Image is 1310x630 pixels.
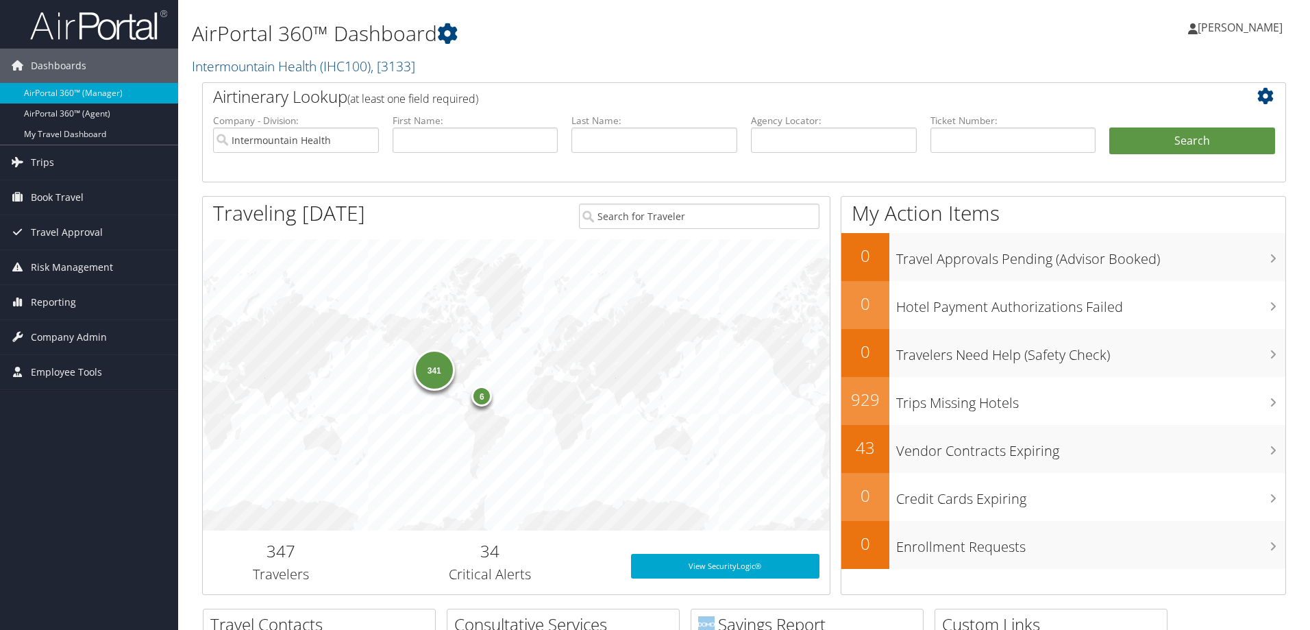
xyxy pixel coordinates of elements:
[393,114,558,128] label: First Name:
[213,114,379,128] label: Company - Division:
[631,554,819,579] a: View SecurityLogic®
[370,565,610,584] h3: Critical Alerts
[841,532,889,555] h2: 0
[571,114,737,128] label: Last Name:
[31,285,76,319] span: Reporting
[841,436,889,459] h2: 43
[896,435,1285,461] h3: Vendor Contracts Expiring
[31,145,54,180] span: Trips
[896,387,1285,413] h3: Trips Missing Hotels
[30,9,167,41] img: airportal-logo.png
[414,350,455,391] div: 341
[192,57,415,75] a: Intermountain Health
[213,565,349,584] h3: Travelers
[1198,20,1283,35] span: [PERSON_NAME]
[841,199,1285,228] h1: My Action Items
[31,355,102,389] span: Employee Tools
[841,244,889,267] h2: 0
[320,57,371,75] span: ( IHC100 )
[841,340,889,363] h2: 0
[31,180,84,215] span: Book Travel
[841,329,1285,377] a: 0Travelers Need Help (Safety Check)
[896,531,1285,557] h3: Enrollment Requests
[841,233,1285,281] a: 0Travel Approvals Pending (Advisor Booked)
[841,521,1285,569] a: 0Enrollment Requests
[31,250,113,284] span: Risk Management
[347,91,478,106] span: (at least one field required)
[896,339,1285,365] h3: Travelers Need Help (Safety Check)
[31,320,107,354] span: Company Admin
[896,291,1285,317] h3: Hotel Payment Authorizations Failed
[1188,7,1296,48] a: [PERSON_NAME]
[213,199,365,228] h1: Traveling [DATE]
[751,114,917,128] label: Agency Locator:
[841,281,1285,329] a: 0Hotel Payment Authorizations Failed
[841,388,889,411] h2: 929
[370,540,610,563] h2: 34
[31,49,86,83] span: Dashboards
[841,473,1285,521] a: 0Credit Cards Expiring
[841,377,1285,425] a: 929Trips Missing Hotels
[930,114,1096,128] label: Ticket Number:
[579,204,819,229] input: Search for Traveler
[472,386,493,407] div: 6
[896,483,1285,509] h3: Credit Cards Expiring
[213,540,349,563] h2: 347
[896,243,1285,269] h3: Travel Approvals Pending (Advisor Booked)
[841,425,1285,473] a: 43Vendor Contracts Expiring
[371,57,415,75] span: , [ 3133 ]
[213,85,1185,108] h2: Airtinerary Lookup
[841,292,889,315] h2: 0
[192,19,928,48] h1: AirPortal 360™ Dashboard
[1109,128,1275,155] button: Search
[31,215,103,250] span: Travel Approval
[841,484,889,507] h2: 0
